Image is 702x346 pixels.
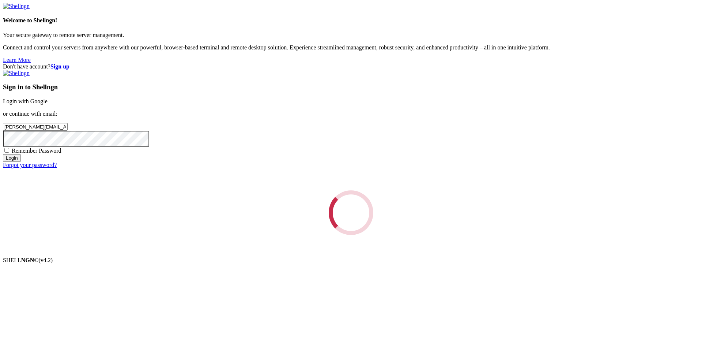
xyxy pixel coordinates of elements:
input: Login [3,154,21,162]
a: Learn More [3,57,31,63]
span: Remember Password [12,148,61,154]
p: Connect and control your servers from anywhere with our powerful, browser-based terminal and remo... [3,44,699,51]
p: or continue with email: [3,111,699,117]
div: Don't have account? [3,63,699,70]
img: Shellngn [3,3,30,10]
a: Sign up [50,63,69,70]
input: Email address [3,123,68,131]
h4: Welcome to Shellngn! [3,17,699,24]
b: NGN [21,257,34,263]
span: SHELL © [3,257,53,263]
a: Forgot your password? [3,162,57,168]
span: 4.2.0 [39,257,53,263]
a: Login with Google [3,98,48,104]
h3: Sign in to Shellngn [3,83,699,91]
div: Loading... [329,190,373,235]
img: Shellngn [3,70,30,77]
p: Your secure gateway to remote server management. [3,32,699,38]
input: Remember Password [4,148,9,153]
